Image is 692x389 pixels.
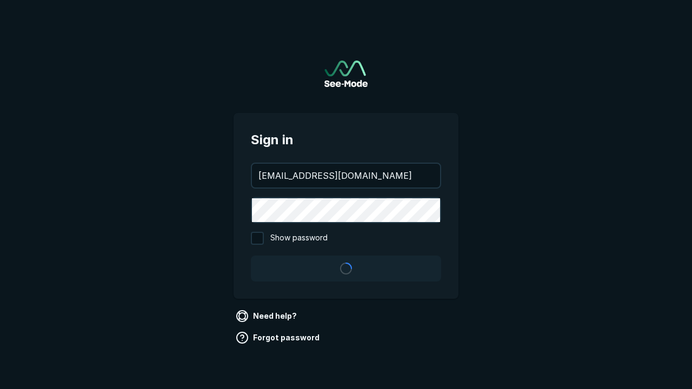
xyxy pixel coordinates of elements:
a: Need help? [234,307,301,325]
span: Sign in [251,130,441,150]
input: your@email.com [252,164,440,187]
span: Show password [270,232,328,245]
a: Go to sign in [324,61,368,87]
img: See-Mode Logo [324,61,368,87]
a: Forgot password [234,329,324,346]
